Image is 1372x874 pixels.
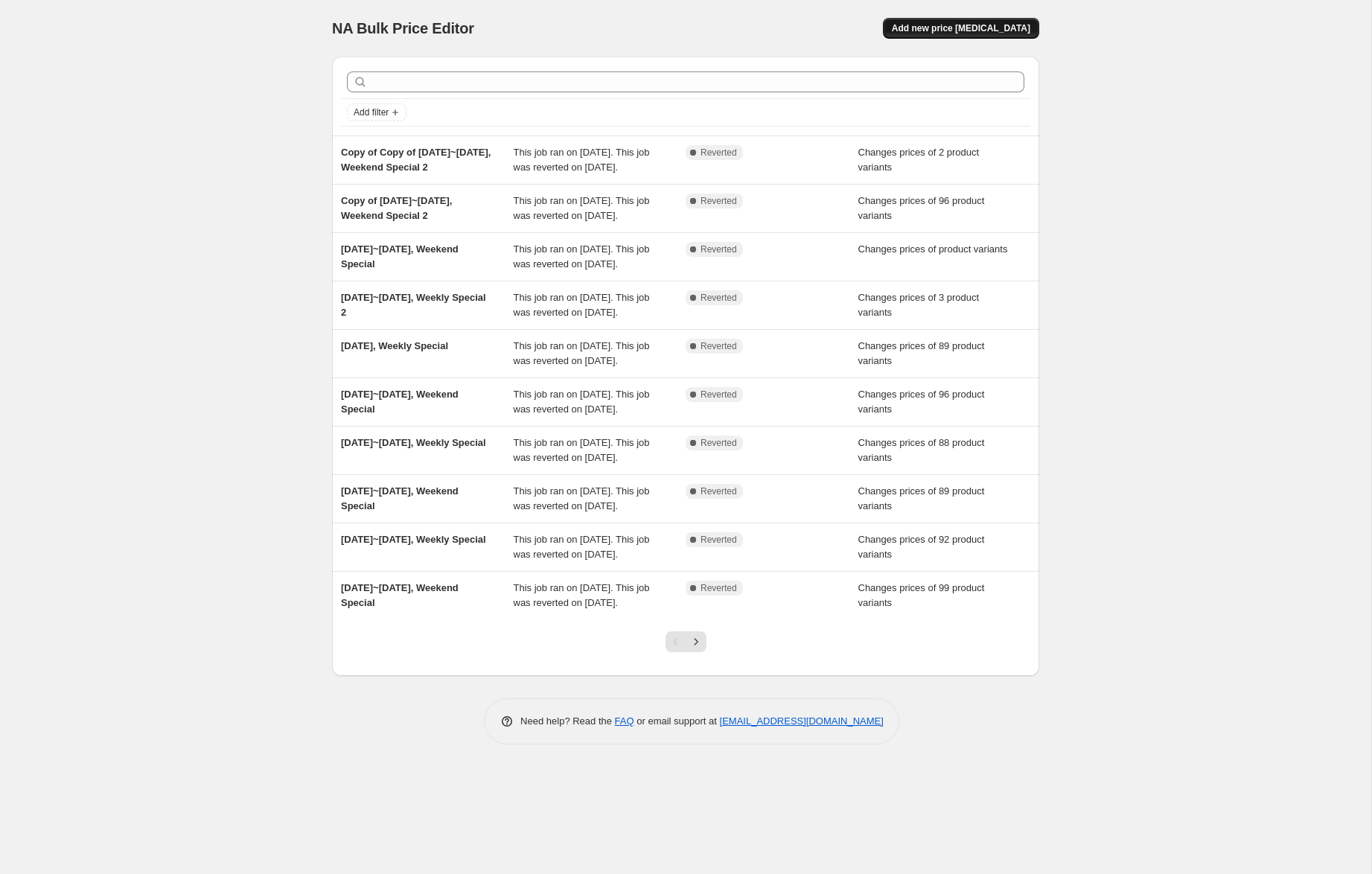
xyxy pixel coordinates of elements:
span: This job ran on [DATE]. This job was reverted on [DATE]. [514,243,650,269]
span: [DATE]~[DATE], Weekend Special [341,485,459,511]
span: Reverted [701,340,737,352]
span: This job ran on [DATE]. This job was reverted on [DATE]. [514,292,650,318]
span: [DATE]~[DATE], Weekly Special [341,534,486,545]
span: Changes prices of 92 product variants [858,534,985,560]
span: [DATE]~[DATE], Weekend Special [341,582,459,608]
span: [DATE]~[DATE], Weekend Special [341,243,459,269]
button: Add new price [MEDICAL_DATA] [883,18,1039,39]
span: [DATE]~[DATE], Weekly Special 2 [341,292,486,318]
span: This job ran on [DATE]. This job was reverted on [DATE]. [514,389,650,415]
span: or email support at [634,715,720,727]
button: Add filter [347,103,406,121]
span: Reverted [701,437,737,449]
span: Add filter [354,106,389,118]
span: Changes prices of 99 product variants [858,582,985,608]
span: Changes prices of 2 product variants [858,147,980,173]
span: This job ran on [DATE]. This job was reverted on [DATE]. [514,195,650,221]
span: Reverted [701,243,737,255]
span: Changes prices of 89 product variants [858,485,985,511]
span: This job ran on [DATE]. This job was reverted on [DATE]. [514,437,650,463]
a: [EMAIL_ADDRESS][DOMAIN_NAME] [720,715,884,727]
span: Changes prices of 96 product variants [858,389,985,415]
span: Changes prices of product variants [858,243,1008,255]
span: Add new price [MEDICAL_DATA] [892,22,1030,34]
span: This job ran on [DATE]. This job was reverted on [DATE]. [514,340,650,366]
span: Changes prices of 3 product variants [858,292,980,318]
span: Reverted [701,292,737,304]
span: Need help? Read the [520,715,615,727]
nav: Pagination [666,631,706,652]
span: NA Bulk Price Editor [332,20,474,36]
span: This job ran on [DATE]. This job was reverted on [DATE]. [514,582,650,608]
span: Reverted [701,485,737,497]
span: [DATE]~[DATE], Weekly Special [341,437,486,448]
span: Changes prices of 89 product variants [858,340,985,366]
button: Next [686,631,706,652]
span: Copy of [DATE]~[DATE], Weekend Special 2 [341,195,452,221]
span: [DATE], Weekly Special [341,340,448,351]
span: Copy of Copy of [DATE]~[DATE], Weekend Special 2 [341,147,491,173]
a: FAQ [615,715,634,727]
span: Reverted [701,147,737,159]
span: [DATE]~[DATE], Weekend Special [341,389,459,415]
span: Reverted [701,389,737,401]
span: Reverted [701,534,737,546]
span: This job ran on [DATE]. This job was reverted on [DATE]. [514,147,650,173]
span: This job ran on [DATE]. This job was reverted on [DATE]. [514,534,650,560]
span: Changes prices of 88 product variants [858,437,985,463]
span: Reverted [701,195,737,207]
span: Changes prices of 96 product variants [858,195,985,221]
span: Reverted [701,582,737,594]
span: This job ran on [DATE]. This job was reverted on [DATE]. [514,485,650,511]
